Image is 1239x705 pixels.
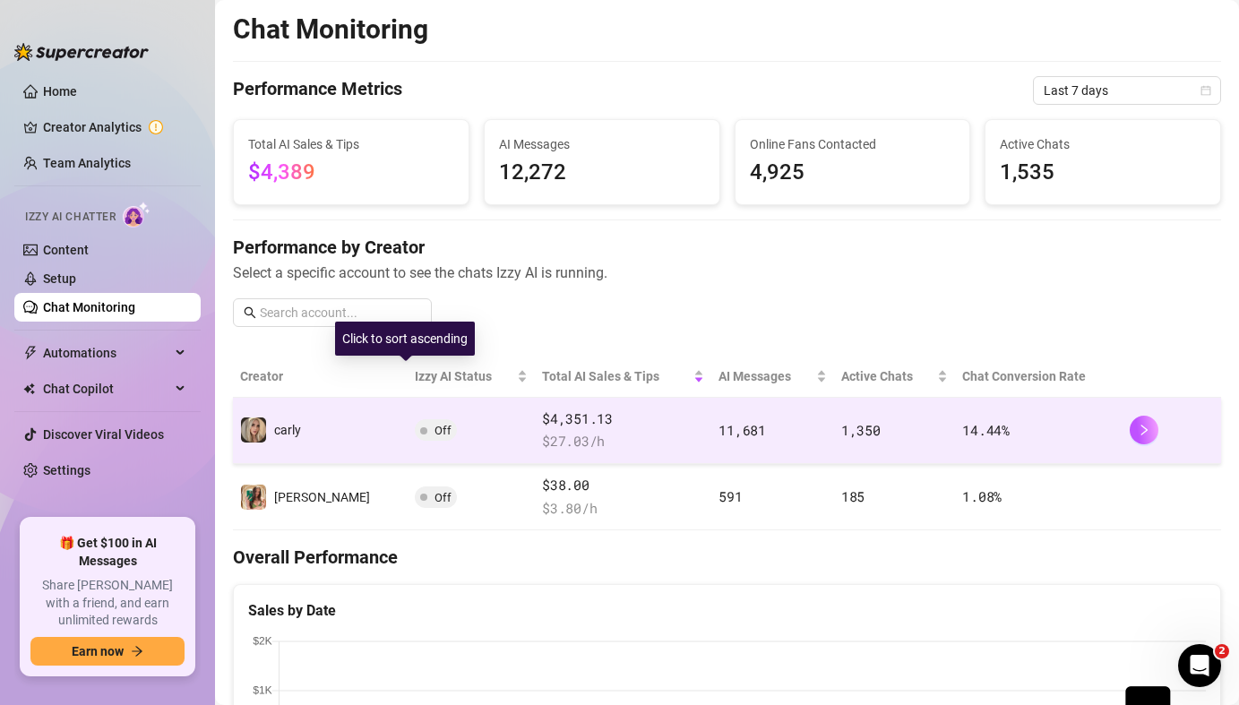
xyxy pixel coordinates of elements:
[335,322,475,356] div: Click to sort ascending
[962,487,1002,505] span: 1.08 %
[711,356,834,398] th: AI Messages
[274,490,370,504] span: [PERSON_NAME]
[30,637,185,666] button: Earn nowarrow-right
[43,463,90,477] a: Settings
[834,356,955,398] th: Active Chats
[131,645,143,658] span: arrow-right
[535,356,711,398] th: Total AI Sales & Tips
[435,491,452,504] span: Off
[1178,644,1221,687] iframe: Intercom live chat
[542,366,690,386] span: Total AI Sales & Tips
[43,300,135,314] a: Chat Monitoring
[244,306,256,319] span: search
[248,159,315,185] span: $4,389
[415,366,514,386] span: Izzy AI Status
[542,408,704,430] span: $4,351.13
[499,134,705,154] span: AI Messages
[241,485,266,510] img: fiona
[43,243,89,257] a: Content
[43,427,164,442] a: Discover Viral Videos
[30,535,185,570] span: 🎁 Get $100 in AI Messages
[750,134,956,154] span: Online Fans Contacted
[72,644,124,658] span: Earn now
[248,599,1206,622] div: Sales by Date
[962,421,1009,439] span: 14.44 %
[43,271,76,286] a: Setup
[43,113,186,142] a: Creator Analytics exclamation-circle
[43,339,170,367] span: Automations
[25,209,116,226] span: Izzy AI Chatter
[750,156,956,190] span: 4,925
[233,356,408,398] th: Creator
[1000,156,1206,190] span: 1,535
[123,202,151,228] img: AI Chatter
[435,424,452,437] span: Off
[23,383,35,395] img: Chat Copilot
[248,134,454,154] span: Total AI Sales & Tips
[1215,644,1229,658] span: 2
[841,487,865,505] span: 185
[1044,77,1210,104] span: Last 7 days
[233,13,428,47] h2: Chat Monitoring
[1130,416,1158,444] button: right
[43,156,131,170] a: Team Analytics
[542,498,704,520] span: $ 3.80 /h
[233,76,402,105] h4: Performance Metrics
[30,577,185,630] span: Share [PERSON_NAME] with a friend, and earn unlimited rewards
[841,421,881,439] span: 1,350
[14,43,149,61] img: logo-BBDzfeDw.svg
[718,487,742,505] span: 591
[718,366,813,386] span: AI Messages
[43,374,170,403] span: Chat Copilot
[1000,134,1206,154] span: Active Chats
[499,156,705,190] span: 12,272
[233,235,1221,260] h4: Performance by Creator
[1200,85,1211,96] span: calendar
[260,303,421,322] input: Search account...
[408,356,536,398] th: Izzy AI Status
[241,417,266,443] img: carly
[233,545,1221,570] h4: Overall Performance
[718,421,765,439] span: 11,681
[542,431,704,452] span: $ 27.03 /h
[233,262,1221,284] span: Select a specific account to see the chats Izzy AI is running.
[43,84,77,99] a: Home
[955,356,1122,398] th: Chat Conversion Rate
[1138,424,1150,436] span: right
[841,366,934,386] span: Active Chats
[23,346,38,360] span: thunderbolt
[274,423,301,437] span: carly
[542,475,704,496] span: $38.00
